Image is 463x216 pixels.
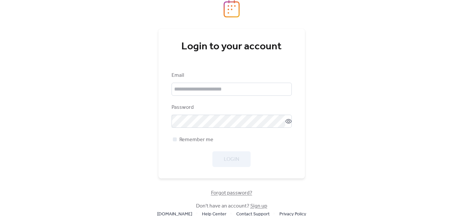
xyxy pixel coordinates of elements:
[211,189,252,197] span: Forgot password?
[172,40,292,53] div: Login to your account
[211,191,252,195] a: Forgot password?
[172,72,290,79] div: Email
[172,104,290,111] div: Password
[179,136,213,144] span: Remember me
[196,202,267,210] span: Don't have an account?
[250,201,267,211] a: Sign up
